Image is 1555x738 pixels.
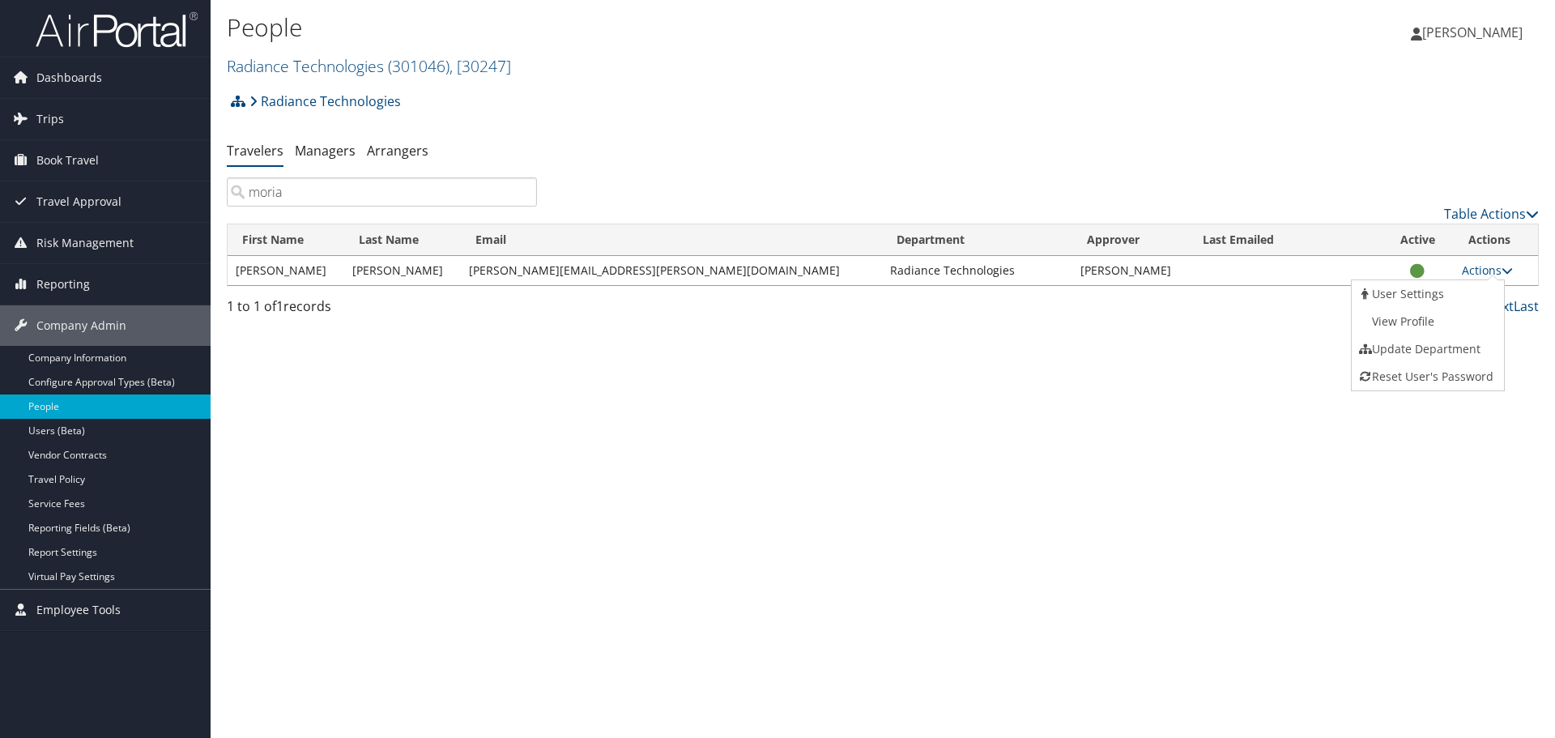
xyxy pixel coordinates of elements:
a: AirPortal Profile [1352,308,1501,335]
span: ( 301046 ) [388,55,449,77]
th: Last Name: activate to sort column ascending [344,224,461,256]
td: [PERSON_NAME] [1072,256,1189,285]
th: Approver [1072,224,1189,256]
a: Reset User's Password [1352,363,1501,390]
th: Department: activate to sort column ascending [882,224,1071,256]
a: Radiance Technologies [227,55,511,77]
h1: People [227,11,1101,45]
a: Radiance Technologies [249,85,401,117]
span: Trips [36,99,64,139]
th: Actions [1454,224,1538,256]
img: airportal-logo.png [36,11,198,49]
th: Last Emailed: activate to sort column ascending [1188,224,1381,256]
a: Last [1514,297,1539,315]
a: Actions [1462,262,1513,278]
span: Dashboards [36,58,102,98]
th: Email: activate to sort column ascending [461,224,883,256]
span: Book Travel [36,140,99,181]
td: [PERSON_NAME] [344,256,461,285]
div: 1 to 1 of records [227,296,537,324]
a: Update Department For This Traveler [1352,335,1501,363]
th: First Name: activate to sort column descending [228,224,344,256]
a: [PERSON_NAME] [1411,8,1539,57]
a: Travelers [227,142,283,160]
span: Risk Management [36,223,134,263]
a: Managers [295,142,356,160]
span: Reporting [36,264,90,305]
td: Radiance Technologies [882,256,1071,285]
span: , [ 30247 ] [449,55,511,77]
th: Active: activate to sort column ascending [1381,224,1454,256]
a: Arrangers [367,142,428,160]
a: View User's Settings [1352,280,1501,308]
span: Company Admin [36,305,126,346]
input: Search [227,177,537,207]
td: [PERSON_NAME] [228,256,344,285]
span: 1 [276,297,283,315]
span: [PERSON_NAME] [1422,23,1523,41]
span: Employee Tools [36,590,121,630]
span: Travel Approval [36,181,121,222]
td: [PERSON_NAME][EMAIL_ADDRESS][PERSON_NAME][DOMAIN_NAME] [461,256,883,285]
a: Table Actions [1444,205,1539,223]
